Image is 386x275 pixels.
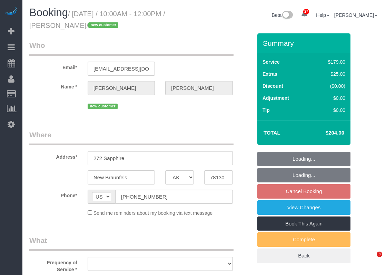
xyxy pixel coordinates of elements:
input: Zip Code* [204,170,233,184]
h4: $204.00 [305,130,344,136]
div: ($0.00) [313,83,345,89]
a: Back [257,248,350,263]
label: Frequency of Service * [24,257,82,273]
div: $0.00 [313,95,345,102]
a: [PERSON_NAME] [334,12,377,18]
label: Phone* [24,190,82,199]
img: Automaid Logo [4,7,18,17]
label: Name * [24,81,82,90]
span: 27 [303,9,309,14]
img: New interface [281,11,293,20]
strong: Total [264,130,280,136]
legend: What [29,235,234,251]
span: 3 [377,252,382,257]
input: Email* [88,62,155,76]
span: Booking [29,7,68,19]
label: Address* [24,151,82,160]
label: Email* [24,62,82,71]
div: $179.00 [313,59,345,65]
span: Send me reminders about my booking via text message [93,210,213,216]
label: Adjustment [263,95,289,102]
legend: Who [29,40,234,56]
span: new customer [88,22,118,28]
label: Extras [263,71,277,77]
span: / [87,22,121,29]
h3: Summary [263,39,347,47]
a: Help [316,12,329,18]
a: Book This Again [257,216,350,231]
span: new customer [88,104,118,109]
label: Service [263,59,280,65]
a: View Changes [257,200,350,215]
input: First Name* [88,81,155,95]
label: Tip [263,107,270,114]
label: Discount [263,83,283,89]
a: 27 [298,7,311,22]
input: Phone* [115,190,233,204]
input: City* [88,170,155,184]
div: $25.00 [313,71,345,77]
div: $0.00 [313,107,345,114]
iframe: Intercom live chat [363,252,379,268]
small: / [DATE] / 10:00AM - 12:00PM / [PERSON_NAME] [29,10,165,29]
legend: Where [29,130,234,145]
input: Last Name* [165,81,232,95]
a: Beta [272,12,293,18]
